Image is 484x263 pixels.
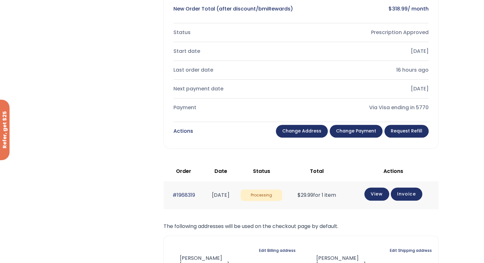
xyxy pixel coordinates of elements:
a: Invoice [391,188,422,201]
span: Order [176,167,191,175]
div: Payment [173,103,296,112]
div: Last order date [173,66,296,75]
p: The following addresses will be used on the checkout page by default. [164,222,438,231]
div: Prescription Approved [306,28,429,37]
time: [DATE] [212,191,229,199]
div: / month [306,4,429,13]
span: $ [298,191,301,199]
span: Total [310,167,324,175]
a: Change payment [330,125,382,138]
div: Status [173,28,296,37]
a: Edit Shipping address [390,246,432,255]
span: 29.99 [298,191,313,199]
div: Actions [173,127,193,136]
div: New Order Total (after discount/bmiRewards) [173,4,296,13]
span: Date [214,167,227,175]
a: Request Refill [384,125,429,138]
bdi: 318.99 [389,5,408,12]
td: for 1 item [285,181,348,209]
a: Change address [276,125,328,138]
span: $ [389,5,392,12]
span: Processing [241,189,282,201]
div: [DATE] [306,84,429,93]
a: Edit Billing address [259,246,296,255]
div: Via Visa ending in 5770 [306,103,429,112]
div: Next payment date [173,84,296,93]
span: Actions [383,167,403,175]
div: 16 hours ago [306,66,429,75]
div: Start date [173,47,296,56]
a: #1968319 [172,191,195,199]
a: View [364,188,389,201]
div: [DATE] [306,47,429,56]
span: Status [253,167,270,175]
